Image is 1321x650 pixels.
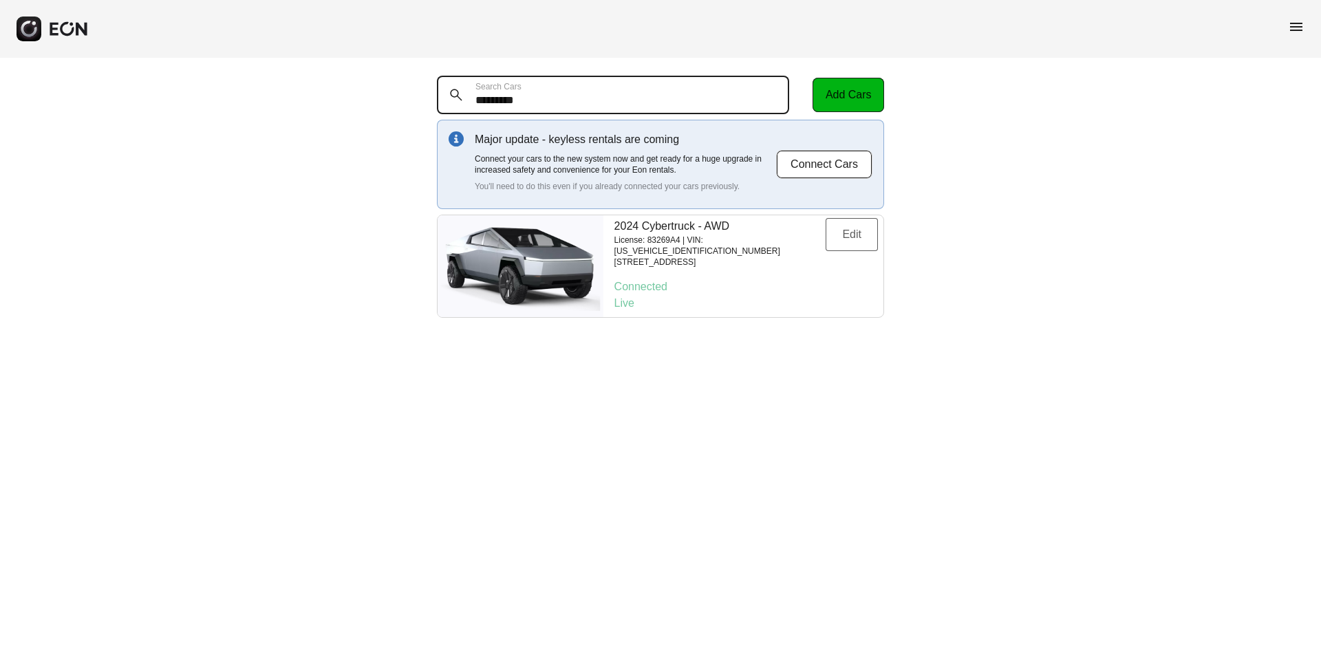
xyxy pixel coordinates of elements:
[475,153,776,175] p: Connect your cars to the new system now and get ready for a huge upgrade in increased safety and ...
[826,218,878,251] button: Edit
[449,131,464,147] img: info
[475,131,776,148] p: Major update - keyless rentals are coming
[614,235,826,257] p: License: 83269A4 | VIN: [US_VEHICLE_IDENTIFICATION_NUMBER]
[475,81,522,92] label: Search Cars
[614,218,826,235] p: 2024 Cybertruck - AWD
[614,295,878,312] p: Live
[776,150,872,179] button: Connect Cars
[1288,19,1304,35] span: menu
[614,279,878,295] p: Connected
[475,181,776,192] p: You'll need to do this even if you already connected your cars previously.
[614,257,826,268] p: [STREET_ADDRESS]
[813,78,884,112] button: Add Cars
[438,221,603,311] img: car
